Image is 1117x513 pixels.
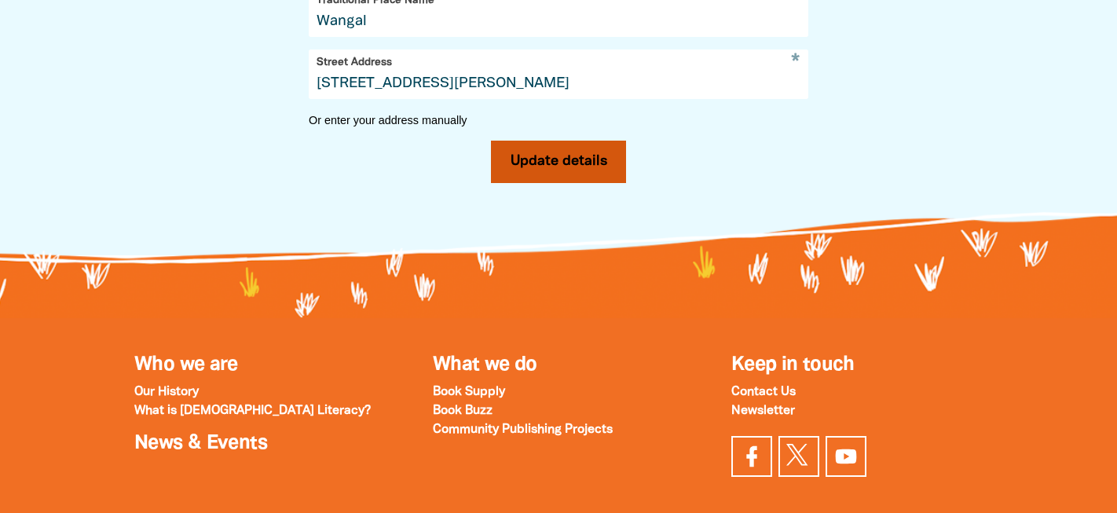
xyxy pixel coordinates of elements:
[134,356,238,374] a: Who we are
[826,436,866,477] a: Find us on YouTube
[731,405,795,416] a: Newsletter
[731,356,855,374] span: Keep in touch
[778,436,819,477] a: Find us on Twitter
[433,405,493,416] a: Book Buzz
[433,356,537,374] a: What we do
[134,434,267,453] a: News & Events
[309,114,808,126] button: Or enter your address manually
[134,387,199,398] a: Our History
[134,405,371,416] a: What is [DEMOGRAPHIC_DATA] Literacy?
[491,141,627,183] button: Update details
[731,436,772,477] a: Visit our facebook page
[731,387,796,398] a: Contact Us
[433,387,505,398] a: Book Supply
[433,424,613,435] a: Community Publishing Projects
